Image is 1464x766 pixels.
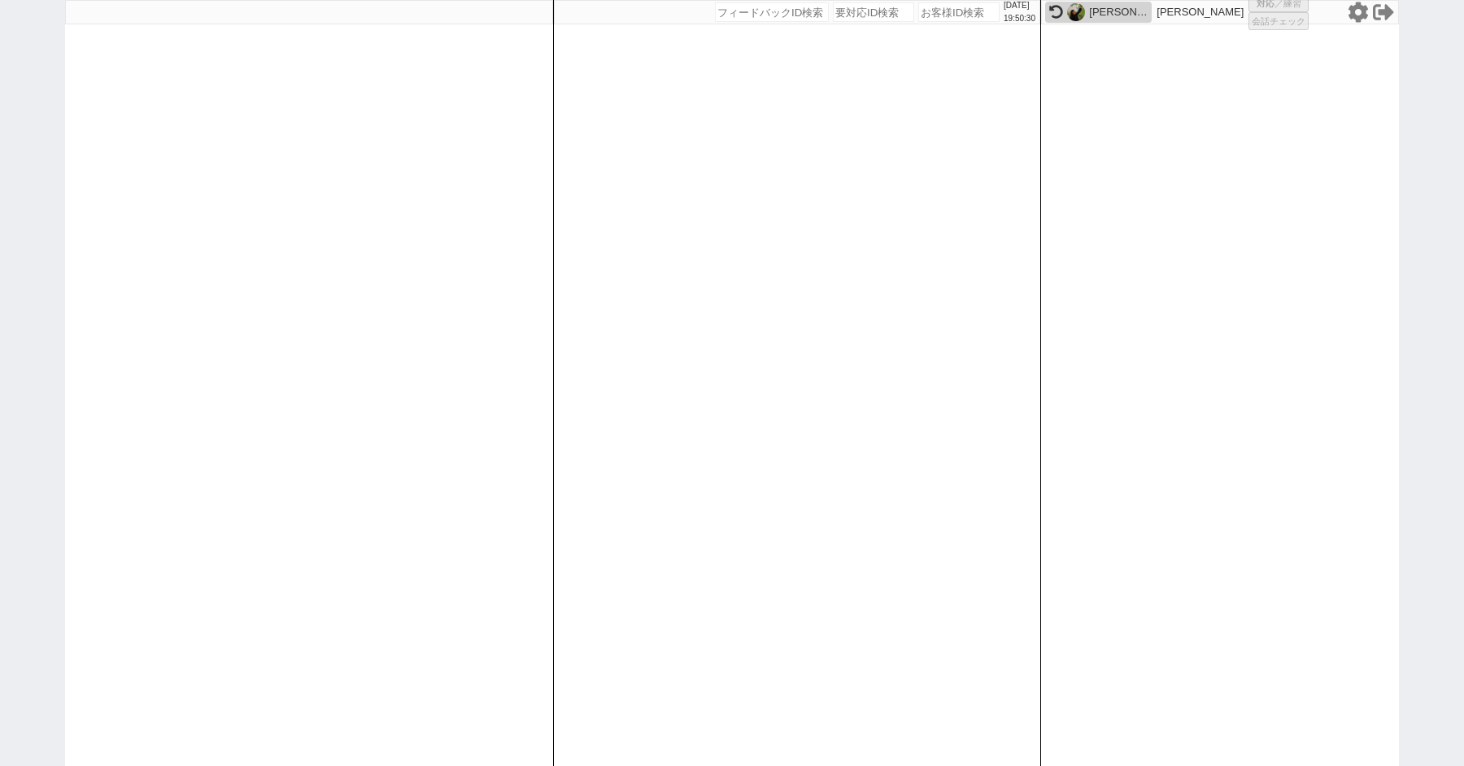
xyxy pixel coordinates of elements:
img: 0hvDFpGfqNKWtrCQCRSgJXFBtZKgFIeHB5TztlXQsJdQ5WPzlqRDs2XV8McFsEO2s1Ej9uBFxZc19nGl4NdV_VX2w5d1xSPWk... [1067,3,1085,21]
input: 要対応ID検索 [833,2,914,22]
p: 19:50:30 [1004,12,1035,25]
input: フィードバックID検索 [715,2,829,22]
div: [PERSON_NAME] [1089,6,1148,19]
p: [PERSON_NAME] [1157,6,1244,19]
button: 会話チェック [1248,12,1309,30]
span: 会話チェック [1252,15,1305,28]
input: お客様ID検索 [918,2,1000,22]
